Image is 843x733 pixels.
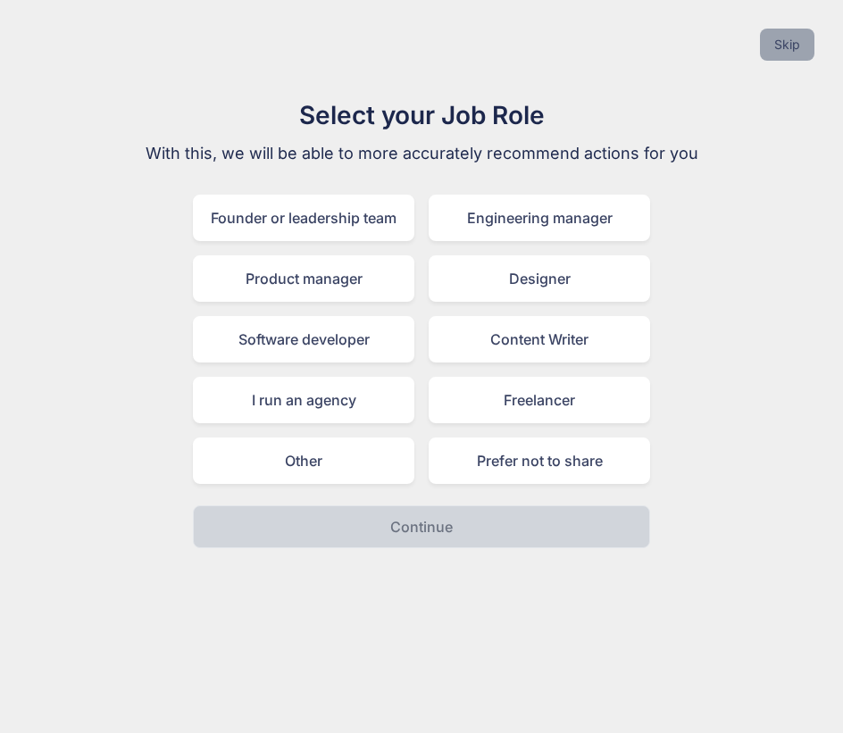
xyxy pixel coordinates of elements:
div: Product manager [193,255,414,302]
div: Freelancer [429,377,650,423]
p: Continue [390,516,453,537]
div: Prefer not to share [429,437,650,484]
div: Content Writer [429,316,650,362]
div: Other [193,437,414,484]
div: Designer [429,255,650,302]
button: Continue [193,505,650,548]
button: Skip [760,29,814,61]
p: With this, we will be able to more accurately recommend actions for you [121,141,722,166]
div: I run an agency [193,377,414,423]
div: Engineering manager [429,195,650,241]
div: Founder or leadership team [193,195,414,241]
h1: Select your Job Role [121,96,722,134]
div: Software developer [193,316,414,362]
